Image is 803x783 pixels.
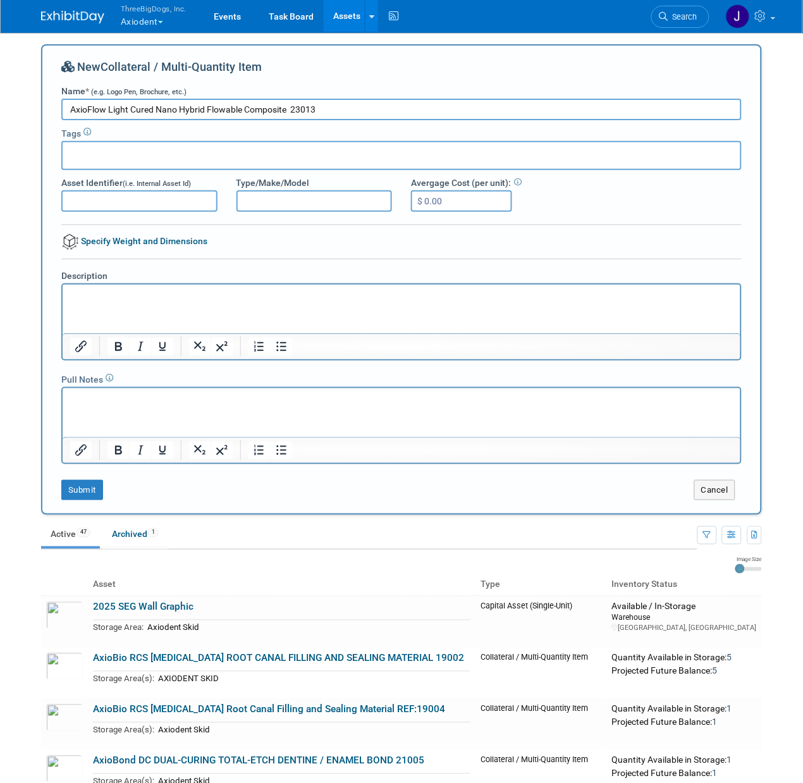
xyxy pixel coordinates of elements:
th: Asset [88,574,475,596]
div: Quantity Available in Storage: [612,653,757,664]
a: Specify Weight and Dimensions [61,236,207,246]
label: Type/Make/Model [236,176,310,189]
div: Pull Notes [61,370,742,386]
span: 1 [148,528,159,538]
div: Projected Future Balance: [612,663,757,677]
img: bvolume.png [63,234,78,250]
span: (e.g. Logo Pen, Brochure, etc.) [91,88,187,96]
span: 5 [713,666,718,676]
button: Bold [107,338,129,355]
td: Axiodent Skid [154,723,470,737]
div: New [61,59,742,85]
img: Justin Newborn [726,4,750,28]
button: Underline [152,441,173,459]
td: Collateral / Multi-Quantity Item [475,648,607,699]
span: Search [668,12,697,22]
button: Insert/edit link [70,338,92,355]
button: Italic [130,441,151,459]
span: 47 [77,528,90,538]
td: Axiodent Skid [144,620,470,635]
div: Image Size [735,556,762,564]
span: 5 [727,653,732,663]
td: Collateral / Multi-Quantity Item [475,699,607,750]
a: Active47 [41,522,100,546]
td: AXIODENT SKID [154,672,470,686]
img: ExhibitDay [41,11,104,23]
span: 1 [727,704,732,714]
span: Storage Area(s): [93,725,154,735]
a: AxioBio RCS [MEDICAL_DATA] ROOT CANAL FILLING AND SEALING MATERIAL 19002 [93,653,464,664]
div: Quantity Available in Storage: [612,755,757,767]
button: Numbered list [248,338,270,355]
a: AxioBond DC DUAL-CURING TOTAL-ETCH DENTINE / ENAMEL BOND 21005 [93,755,424,767]
a: 2025 SEG Wall Graphic [93,601,193,613]
label: Name [61,85,187,97]
div: Projected Future Balance: [612,715,757,729]
span: Storage Area: [93,623,144,632]
iframe: Rich Text Area [63,388,740,437]
span: (i.e. Internal Asset Id) [123,180,191,188]
span: ThreeBigDogs, Inc. [121,2,187,15]
div: Projected Future Balance: [612,766,757,780]
button: Subscript [189,338,211,355]
span: 1 [727,755,732,765]
button: Insert/edit link [70,441,92,459]
a: Archived1 [102,522,168,546]
span: 1 [713,768,718,779]
span: Storage Area(s): [93,674,154,684]
div: Quantity Available in Storage: [612,704,757,715]
button: Cancel [694,480,735,500]
span: 1 [713,717,718,727]
td: Capital Asset (Single-Unit) [475,596,607,648]
label: Asset Identifier [61,176,191,189]
button: Italic [130,338,151,355]
div: [GEOGRAPHIC_DATA], [GEOGRAPHIC_DATA] [612,624,757,633]
button: Superscript [211,338,233,355]
button: Numbered list [248,441,270,459]
span: Avergage Cost (per unit): [411,178,512,188]
th: Type [475,574,607,596]
button: Bullet list [271,441,292,459]
label: Description [61,269,107,282]
a: AxioBio RCS [MEDICAL_DATA] Root Canal Filling and Sealing Material REF:19004 [93,704,445,715]
iframe: Rich Text Area [63,285,740,333]
button: Underline [152,338,173,355]
div: Warehouse [612,612,757,623]
button: Submit [61,480,103,500]
button: Subscript [189,441,211,459]
button: Bold [107,441,129,459]
div: Available / In-Storage [612,601,757,613]
div: Tags [61,124,742,140]
a: Search [651,6,709,28]
span: Collateral / Multi-Quantity Item [101,60,262,73]
button: Bullet list [271,338,292,355]
button: Superscript [211,441,233,459]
